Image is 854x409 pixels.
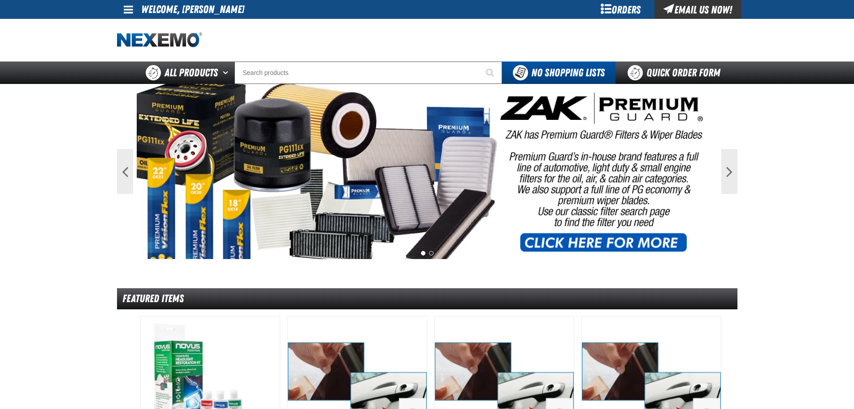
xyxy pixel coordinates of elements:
[480,62,502,84] button: Start Searching
[421,251,425,255] button: 1 of 2
[721,149,737,194] button: Next
[220,62,234,84] button: Open All Products pages
[117,149,133,194] button: Previous
[137,84,718,259] img: PG Filters & Wipers
[117,32,202,48] img: Nexemo logo
[429,251,434,255] button: 2 of 2
[165,65,218,81] span: All Products
[616,62,737,84] a: Quick Order Form
[502,62,616,84] button: You do not have available Shopping Lists. Open to Create a New List
[234,62,502,84] input: Search
[531,66,605,79] span: No Shopping Lists
[117,288,737,309] div: Featured Items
